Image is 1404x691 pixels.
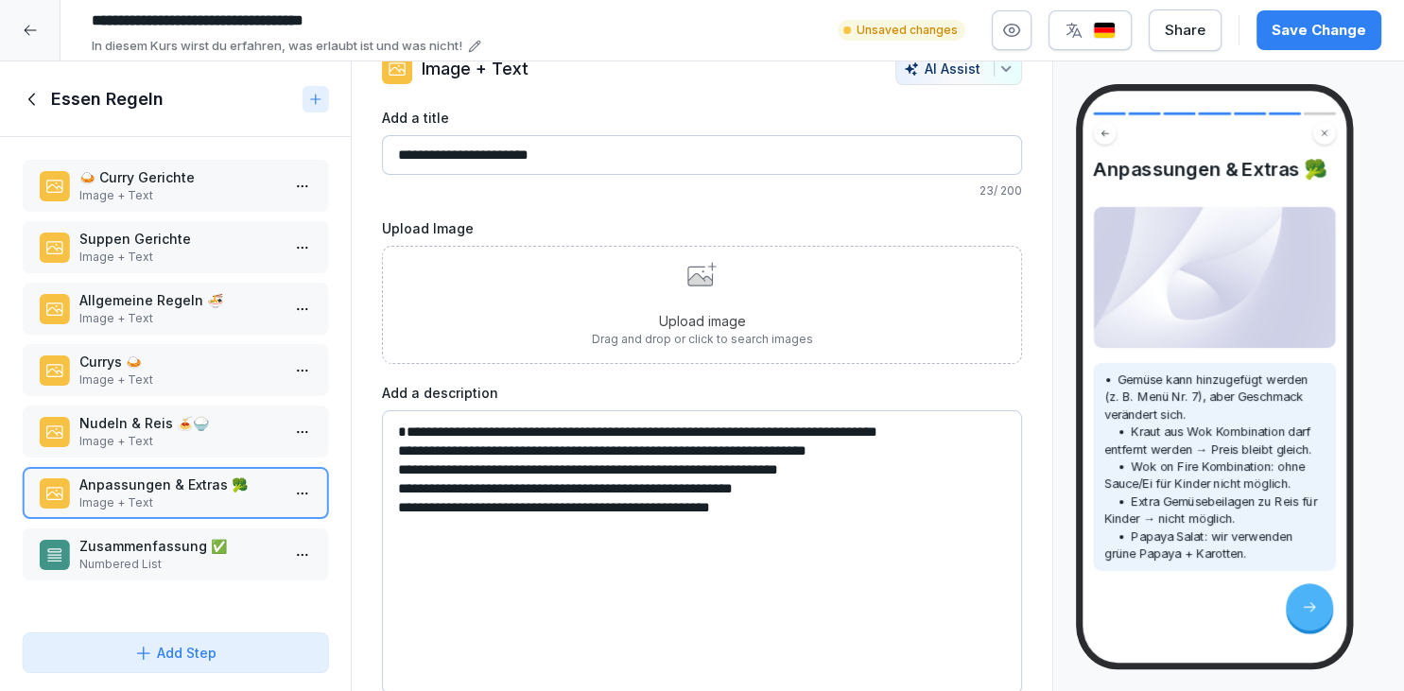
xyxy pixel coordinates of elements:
[592,331,813,348] p: Drag and drop or click to search images
[79,494,279,511] p: Image + Text
[51,88,164,111] h1: Essen Regeln
[1257,10,1381,50] button: Save Change
[422,56,529,81] p: Image + Text
[92,37,462,56] p: In diesem Kurs wirst du erfahren, was erlaubt ist und was nicht!
[382,108,1022,128] label: Add a title
[79,475,279,494] p: Anpassungen & Extras 🥦
[1104,371,1326,562] p: • Gemüse kann hinzugefügt werden (z. B. Menü Nr. 7), aber Geschmack verändert sich. • Kraut aus W...
[23,467,328,519] div: Anpassungen & Extras 🥦Image + Text
[857,22,958,39] p: Unsaved changes
[382,383,1022,403] label: Add a description
[1272,20,1366,41] div: Save Change
[79,433,279,450] p: Image + Text
[79,187,279,204] p: Image + Text
[79,167,279,187] p: 🍛 Curry Gerichte
[1093,206,1335,348] img: Image and Text preview image
[79,536,279,556] p: Zusammenfassung ✅
[1149,9,1222,51] button: Share
[23,406,328,458] div: Nudeln & Reis 🍝🍚Image + Text
[23,632,328,673] button: Add Step
[1093,22,1116,40] img: de.svg
[382,182,1022,199] p: 23 / 200
[79,413,279,433] p: Nudeln & Reis 🍝🍚
[79,290,279,310] p: Allgemeine Regeln 🍜
[1165,20,1205,41] div: Share
[895,52,1022,85] button: AI Assist
[79,371,279,389] p: Image + Text
[79,229,279,249] p: Suppen Gerichte
[79,310,279,327] p: Image + Text
[23,528,328,580] div: Zusammenfassung ✅Numbered List
[382,218,1022,238] label: Upload Image
[1093,158,1335,181] h4: Anpassungen & Extras 🥦
[23,344,328,396] div: Currys 🍛Image + Text
[592,311,813,331] p: Upload image
[79,249,279,266] p: Image + Text
[23,160,328,212] div: 🍛 Curry GerichteImage + Text
[23,283,328,335] div: Allgemeine Regeln 🍜Image + Text
[23,221,328,273] div: Suppen GerichteImage + Text
[79,556,279,573] p: Numbered List
[904,60,1014,77] div: AI Assist
[79,352,279,371] p: Currys 🍛
[134,643,217,663] div: Add Step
